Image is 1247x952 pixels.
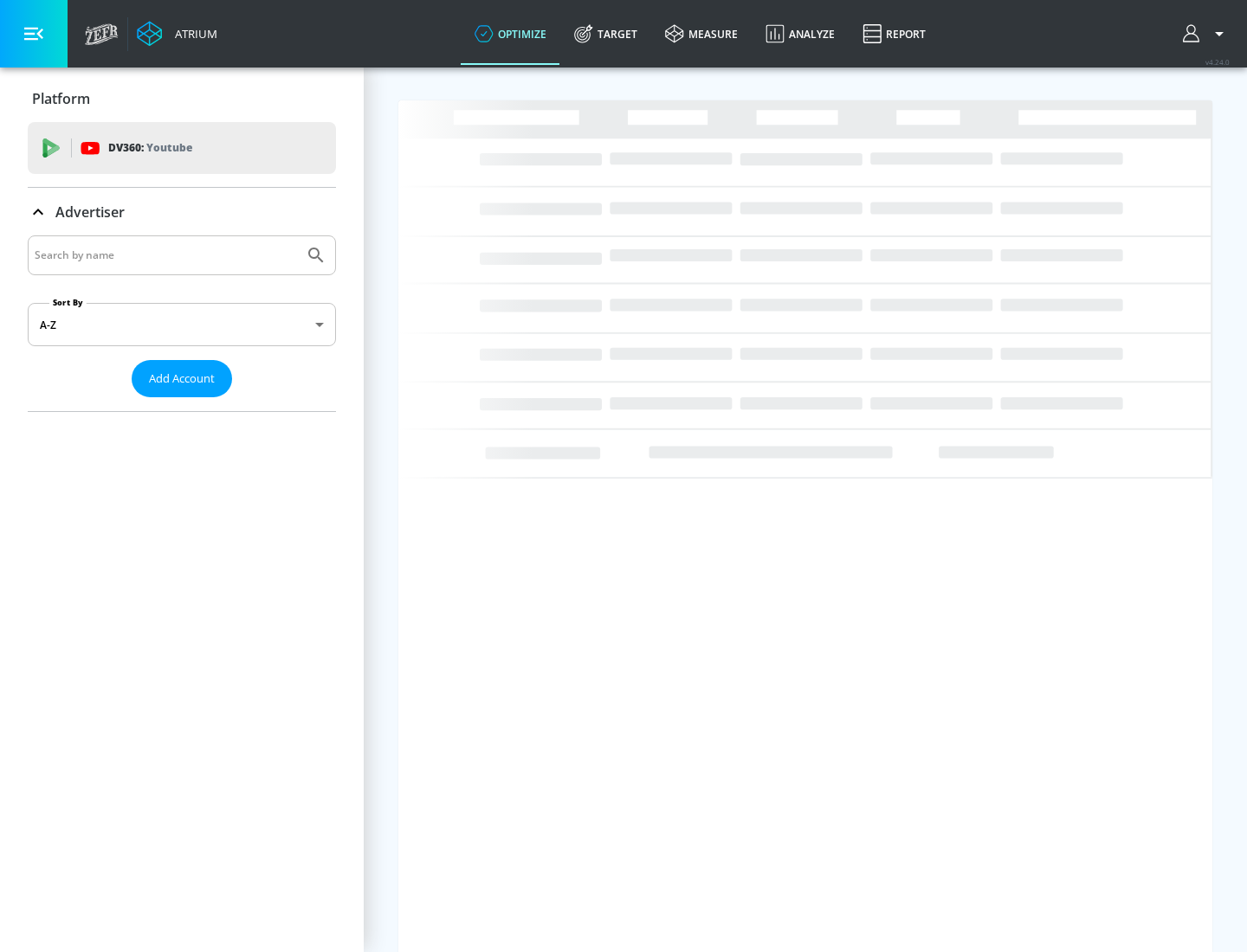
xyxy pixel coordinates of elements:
[849,3,940,65] a: Report
[28,188,336,236] div: Advertiser
[32,89,90,108] p: Platform
[651,3,752,65] a: measure
[55,203,125,222] p: Advertiser
[1205,57,1230,67] span: v 4.24.0
[461,3,560,65] a: optimize
[149,369,215,389] span: Add Account
[49,297,87,308] label: Sort By
[35,244,297,267] input: Search by name
[28,74,336,123] div: Platform
[28,235,336,411] div: Advertiser
[28,303,336,346] div: A-Z
[28,397,336,411] nav: list of Advertiser
[752,3,849,65] a: Analyze
[28,122,336,174] div: DV360: Youtube
[108,138,192,158] p: DV360:
[146,138,192,157] p: Youtube
[132,360,232,397] button: Add Account
[137,21,217,47] a: Atrium
[168,26,217,42] div: Atrium
[560,3,651,65] a: Target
